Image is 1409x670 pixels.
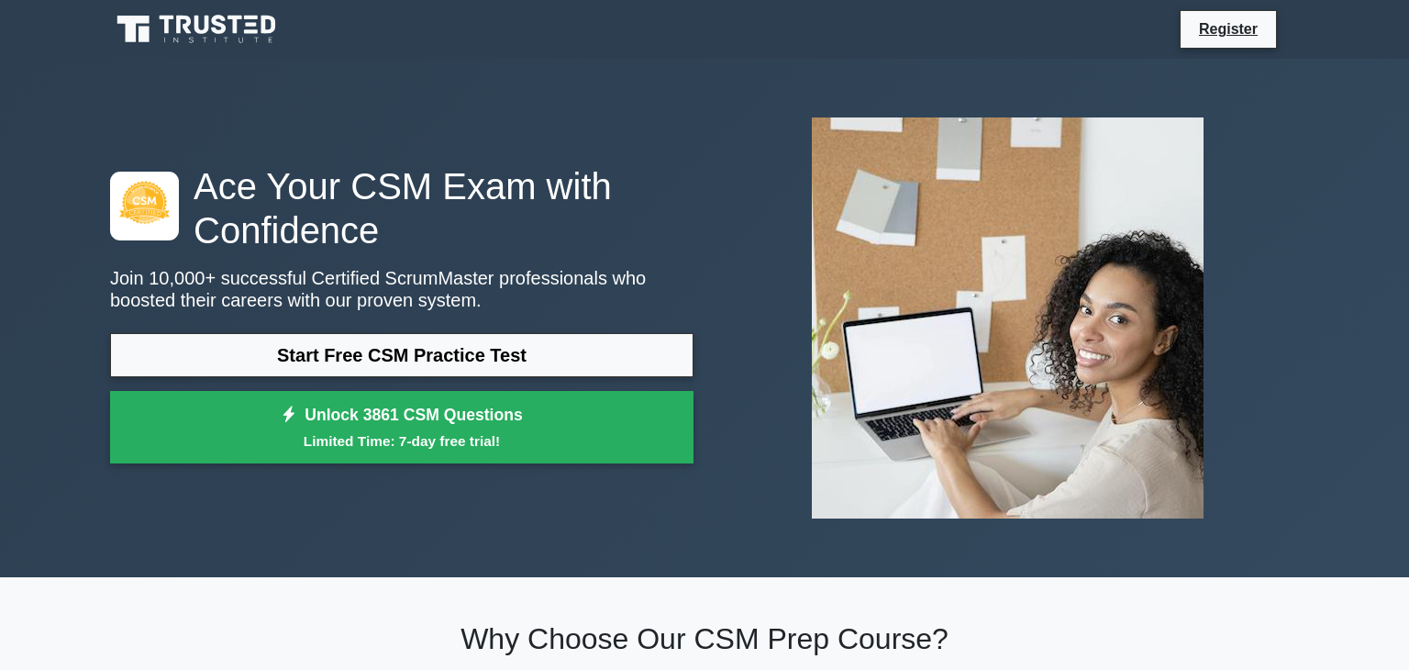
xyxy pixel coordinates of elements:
h1: Ace Your CSM Exam with Confidence [110,164,693,252]
h2: Why Choose Our CSM Prep Course? [110,621,1299,656]
a: Register [1188,17,1269,40]
small: Limited Time: 7-day free trial! [133,430,671,452]
a: Unlock 3861 CSM QuestionsLimited Time: 7-day free trial! [110,391,693,464]
a: Start Free CSM Practice Test [110,333,693,377]
p: Join 10,000+ successful Certified ScrumMaster professionals who boosted their careers with our pr... [110,267,693,311]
